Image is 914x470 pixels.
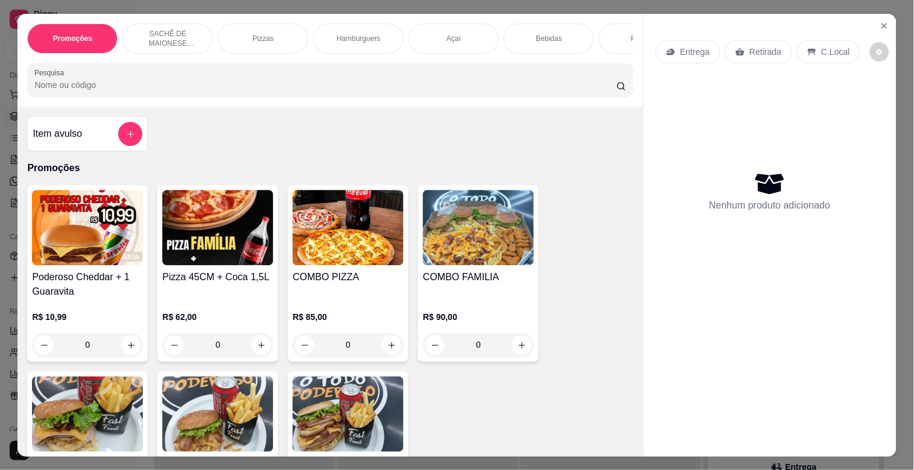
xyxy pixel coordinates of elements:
p: Entrega [680,46,710,58]
p: Pizzas [252,34,274,43]
p: R$ 62,00 [163,312,274,324]
img: product-image [163,190,274,265]
p: R$ 90,00 [423,312,534,324]
h4: Pizza 45CM + Coca 1,5L [163,270,274,284]
img: product-image [32,377,143,452]
button: increase-product-quantity [512,336,531,355]
label: Pesquisa [34,67,68,78]
input: Pesquisa [34,79,616,91]
p: Retirada [750,46,781,58]
img: product-image [293,190,404,265]
p: Açaí [446,34,461,43]
button: Close [875,16,894,36]
p: Promoções [27,161,633,175]
img: product-image [293,377,404,452]
p: Porções [631,34,658,43]
button: decrease-product-quantity [870,42,889,61]
p: R$ 85,00 [293,312,404,324]
p: R$ 10,99 [32,312,143,324]
h4: COMBO FAMILIA [423,270,534,284]
img: product-image [163,377,274,452]
p: SACHÊ DE MAIONESE TEMPERADA [133,29,203,48]
img: product-image [423,190,534,265]
h4: Item avulso [33,127,82,141]
p: Hamburguers [337,34,381,43]
p: Bebidas [536,34,562,43]
button: decrease-product-quantity [425,336,445,355]
img: product-image [32,190,143,265]
p: Promoções [53,34,92,43]
p: Nenhum produto adicionado [709,198,830,213]
p: C.Local [821,46,850,58]
button: add-separate-item [119,122,143,146]
h4: Poderoso Cheddar + 1 Guaravita [32,270,143,299]
h4: COMBO PIZZA [293,270,404,284]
